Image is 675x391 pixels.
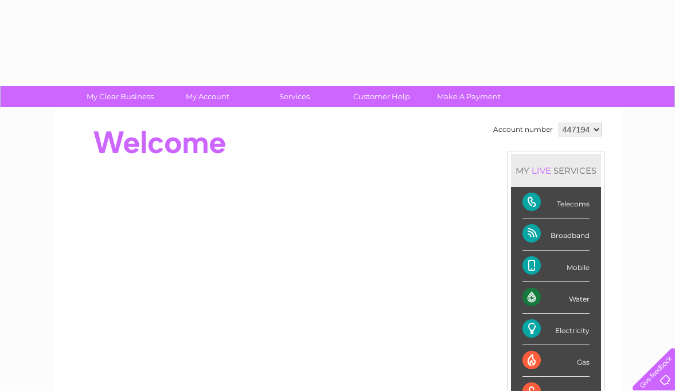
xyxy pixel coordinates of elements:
[522,314,590,345] div: Electricity
[490,120,556,139] td: Account number
[522,218,590,250] div: Broadband
[522,345,590,377] div: Gas
[160,86,255,107] a: My Account
[73,86,167,107] a: My Clear Business
[522,187,590,218] div: Telecoms
[511,154,601,187] div: MY SERVICES
[422,86,516,107] a: Make A Payment
[529,165,553,176] div: LIVE
[522,251,590,282] div: Mobile
[247,86,342,107] a: Services
[334,86,429,107] a: Customer Help
[522,282,590,314] div: Water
